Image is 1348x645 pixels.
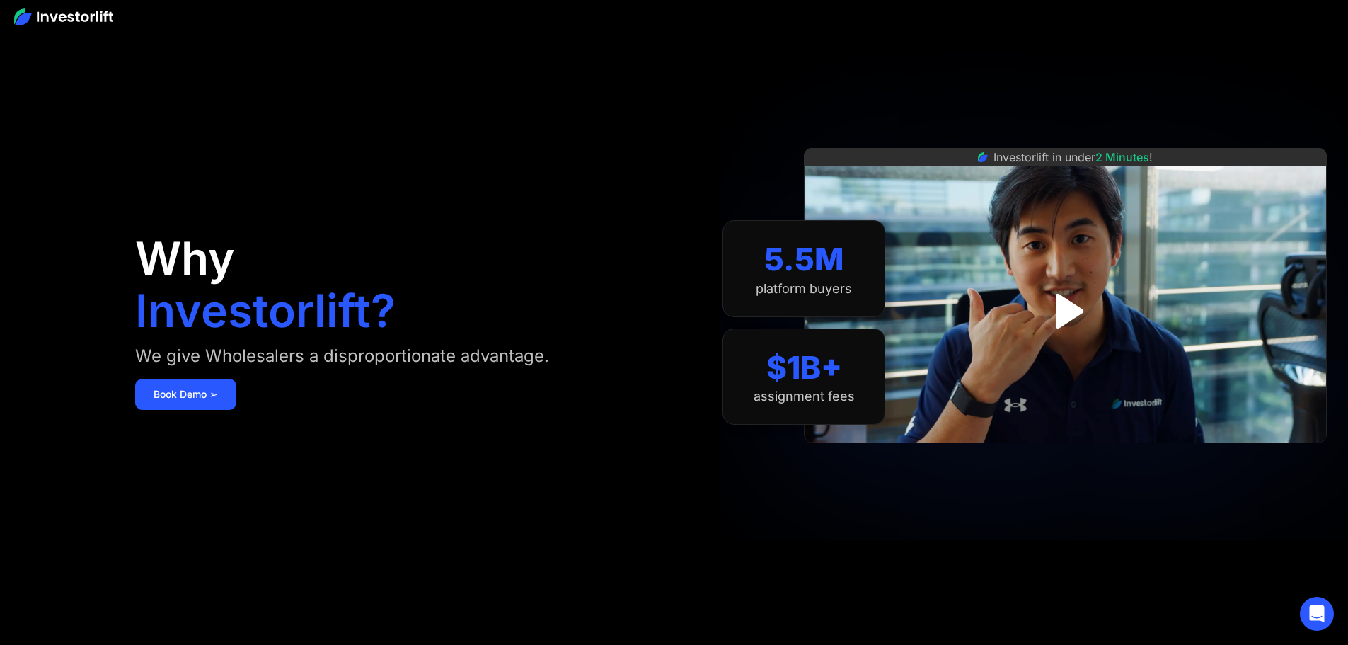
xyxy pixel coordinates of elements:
span: 2 Minutes [1095,150,1149,164]
h1: Investorlift? [135,288,396,333]
div: We give Wholesalers a disproportionate advantage. [135,345,549,367]
div: $1B+ [766,349,842,387]
div: platform buyers [756,281,852,297]
iframe: Customer reviews powered by Trustpilot [960,450,1172,467]
a: Book Demo ➢ [135,379,236,410]
div: 5.5M [764,241,844,278]
a: open lightbox [1034,280,1097,343]
div: Open Intercom Messenger [1300,597,1334,631]
div: Investorlift in under ! [993,149,1153,166]
h1: Why [135,236,235,281]
div: assignment fees [754,389,855,404]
